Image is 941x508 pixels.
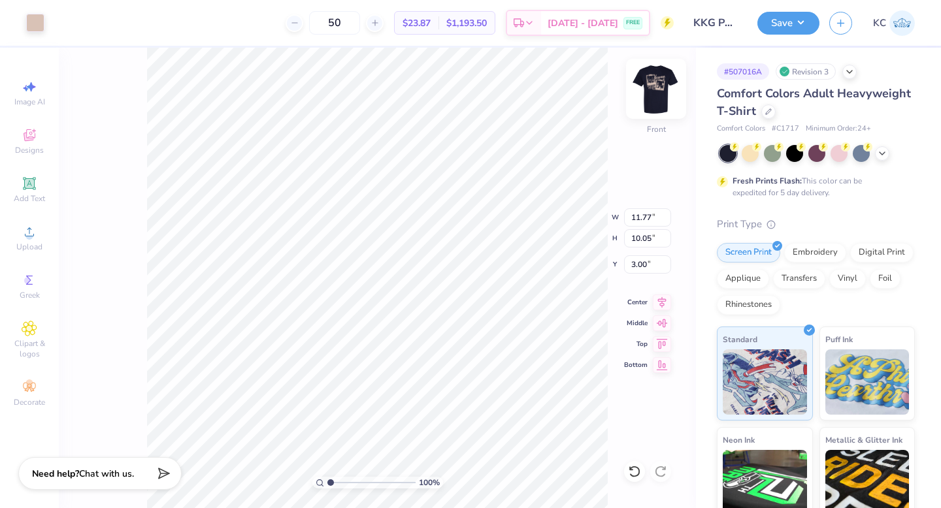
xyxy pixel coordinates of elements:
span: Chat with us. [79,468,134,480]
div: Print Type [717,217,915,232]
img: Kaitlyn Carruth [889,10,915,36]
span: Bottom [624,360,648,370]
span: Add Text [14,193,45,204]
div: Revision 3 [776,63,836,80]
img: Standard [723,349,807,415]
div: Rhinestones [717,295,780,315]
span: Comfort Colors Adult Heavyweight T-Shirt [717,86,911,119]
img: Puff Ink [825,349,910,415]
span: Standard [723,332,757,346]
span: Puff Ink [825,332,853,346]
span: Clipart & logos [7,338,52,359]
span: Center [624,298,648,307]
span: Upload [16,242,42,252]
div: This color can be expedited for 5 day delivery. [733,175,893,198]
span: Image AI [14,97,45,107]
span: [DATE] - [DATE] [548,16,618,30]
span: FREE [626,18,640,27]
div: Foil [870,269,900,289]
img: Front [630,63,682,115]
span: # C1717 [772,123,799,135]
div: Front [647,123,666,135]
input: Untitled Design [684,10,748,36]
span: KC [873,16,886,31]
span: Designs [15,145,44,155]
span: Metallic & Glitter Ink [825,433,902,447]
div: Applique [717,269,769,289]
a: KC [873,10,915,36]
span: Comfort Colors [717,123,765,135]
strong: Fresh Prints Flash: [733,176,802,186]
span: 100 % [419,477,440,488]
span: Greek [20,290,40,300]
div: Digital Print [850,243,914,262]
div: # 507016A [717,63,769,80]
button: Save [757,12,819,35]
strong: Need help? [32,468,79,480]
span: Minimum Order: 24 + [806,123,871,135]
span: $1,193.50 [446,16,487,30]
div: Vinyl [829,269,866,289]
div: Screen Print [717,243,780,262]
span: Decorate [14,397,45,407]
input: – – [309,11,360,35]
span: Neon Ink [723,433,755,447]
div: Transfers [773,269,825,289]
span: Top [624,340,648,349]
span: Middle [624,319,648,328]
span: $23.87 [403,16,431,30]
div: Embroidery [784,243,846,262]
